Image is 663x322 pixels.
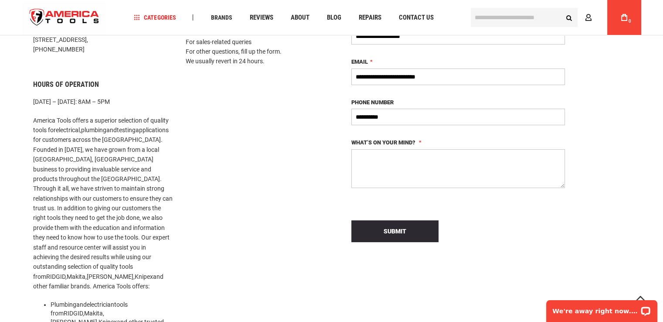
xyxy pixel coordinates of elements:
[33,81,173,89] h6: Hours of Operation
[22,1,107,34] a: store logo
[351,220,439,242] button: Submit
[87,273,133,280] a: [PERSON_NAME]
[211,14,232,21] span: Brands
[249,14,273,21] span: Reviews
[33,116,173,291] p: America Tools offers a superior selection of quality tools for , and applications for customers a...
[46,273,65,280] a: RIDGID
[130,12,180,24] a: Categories
[358,14,381,21] span: Repairs
[394,12,437,24] a: Contact Us
[245,12,277,24] a: Reviews
[323,12,345,24] a: Blog
[326,14,341,21] span: Blog
[384,228,406,235] span: Submit
[351,99,394,106] span: Phone Number
[186,27,325,66] p: We offer Live Chat Support For sales-related queries For other questions, fill up the form. We us...
[51,301,76,308] a: Plumbing
[398,14,433,21] span: Contact Us
[207,12,236,24] a: Brands
[561,9,578,26] button: Search
[22,1,107,34] img: America Tools
[87,301,114,308] a: electrician
[351,58,368,65] span: Email
[117,127,136,134] a: testing
[135,273,153,280] a: Knipex
[134,14,176,21] span: Categories
[286,12,313,24] a: About
[84,310,103,317] a: Makita
[33,35,173,55] p: [STREET_ADDRESS], [PHONE_NUMBER]
[64,310,83,317] a: RIDGID
[541,295,663,322] iframe: LiveChat chat widget
[354,12,385,24] a: Repairs
[629,19,631,24] span: 0
[351,139,415,146] span: What’s on your mind?
[290,14,309,21] span: About
[67,273,85,280] a: Makita
[56,127,80,134] a: electrical
[33,97,173,106] p: [DATE] – [DATE]: 8AM – 5PM
[81,127,106,134] a: plumbing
